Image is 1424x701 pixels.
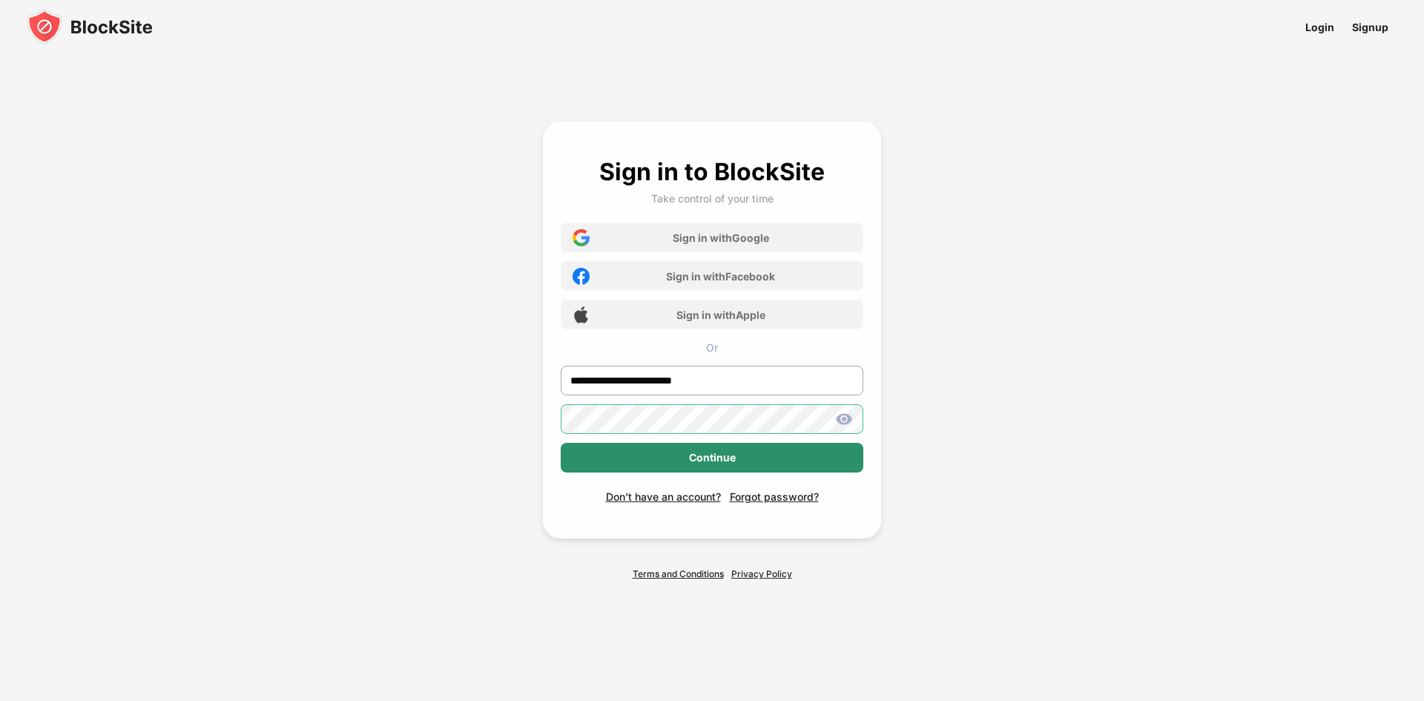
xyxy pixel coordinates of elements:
[835,410,853,428] img: show-password.svg
[673,231,769,244] div: Sign in with Google
[651,192,774,205] div: Take control of your time
[689,452,736,464] div: Continue
[731,568,792,579] a: Privacy Policy
[599,157,825,186] div: Sign in to BlockSite
[1296,10,1343,44] a: Login
[561,341,863,354] div: Or
[573,306,590,323] img: apple-icon.png
[606,490,721,503] div: Don't have an account?
[666,270,775,283] div: Sign in with Facebook
[573,268,590,285] img: facebook-icon.png
[730,490,819,503] div: Forgot password?
[27,9,153,45] img: blocksite-icon-black.svg
[676,309,765,321] div: Sign in with Apple
[633,568,724,579] a: Terms and Conditions
[573,229,590,246] img: google-icon.png
[1343,10,1397,44] a: Signup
